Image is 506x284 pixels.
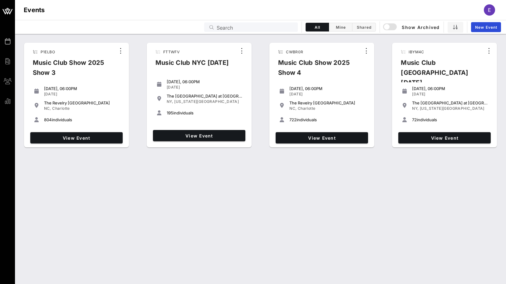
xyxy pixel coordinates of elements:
[289,100,366,105] div: The Revelry [GEOGRAPHIC_DATA]
[412,86,488,91] div: [DATE], 06:00PM
[471,22,501,32] a: New Event
[289,86,366,91] div: [DATE], 06:00PM
[396,58,484,93] div: Music Club [GEOGRAPHIC_DATA] [DATE]
[475,25,497,30] span: New Event
[384,23,440,31] span: Show Archived
[289,117,366,122] div: individuals
[384,22,440,33] button: Show Archived
[412,100,488,105] div: The [GEOGRAPHIC_DATA] at [GEOGRAPHIC_DATA]
[412,92,488,97] div: [DATE]
[306,23,329,31] button: All
[276,132,368,143] a: View Event
[33,135,120,141] span: View Event
[153,130,245,141] a: View Event
[352,23,376,31] button: Shared
[167,99,173,104] span: NY,
[30,132,123,143] a: View Event
[289,92,366,97] div: [DATE]
[44,92,120,97] div: [DATE]
[401,135,488,141] span: View Event
[44,106,51,111] span: NC,
[310,25,325,30] span: All
[298,106,316,111] span: Charlotte
[333,25,348,30] span: Mine
[167,110,243,115] div: individuals
[44,117,120,122] div: individuals
[150,58,234,73] div: Music Club NYC [DATE]
[273,58,361,83] div: Music Club Show 2025 Show 4
[155,133,243,138] span: View Event
[398,132,491,143] a: View Event
[484,4,495,16] div: E
[28,58,115,83] div: Music Club Show 2025 Show 3
[167,79,243,84] div: [DATE], 06:00PM
[412,106,419,111] span: NY,
[412,117,417,122] span: 72
[329,23,352,31] button: Mine
[409,50,424,54] span: IBYM4C
[278,135,366,141] span: View Event
[167,85,243,90] div: [DATE]
[174,99,239,104] span: [US_STATE][GEOGRAPHIC_DATA]
[167,110,173,115] span: 195
[289,117,297,122] span: 722
[286,50,303,54] span: CWBR0R
[167,94,243,99] div: The [GEOGRAPHIC_DATA] at [GEOGRAPHIC_DATA]
[24,5,45,15] h1: Events
[356,25,372,30] span: Shared
[44,117,52,122] span: 804
[412,117,488,122] div: individuals
[163,50,179,54] span: FTTWFV
[488,7,491,13] span: E
[41,50,55,54] span: P1ELBO
[44,100,120,105] div: The Revelry [GEOGRAPHIC_DATA]
[52,106,70,111] span: Charlotte
[289,106,297,111] span: NC,
[420,106,484,111] span: [US_STATE][GEOGRAPHIC_DATA]
[44,86,120,91] div: [DATE], 06:00PM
